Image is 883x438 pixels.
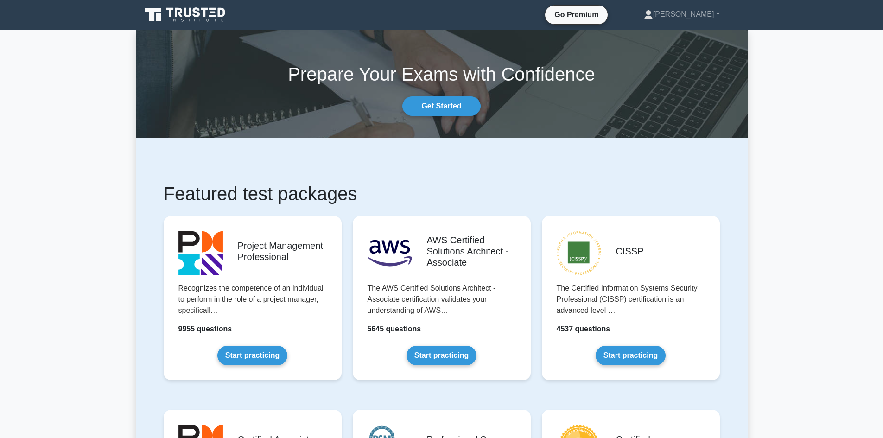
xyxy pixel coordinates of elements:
[164,183,720,205] h1: Featured test packages
[596,346,666,365] a: Start practicing
[217,346,287,365] a: Start practicing
[549,9,604,20] a: Go Premium
[622,5,742,24] a: [PERSON_NAME]
[136,63,748,85] h1: Prepare Your Exams with Confidence
[402,96,480,116] a: Get Started
[407,346,476,365] a: Start practicing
